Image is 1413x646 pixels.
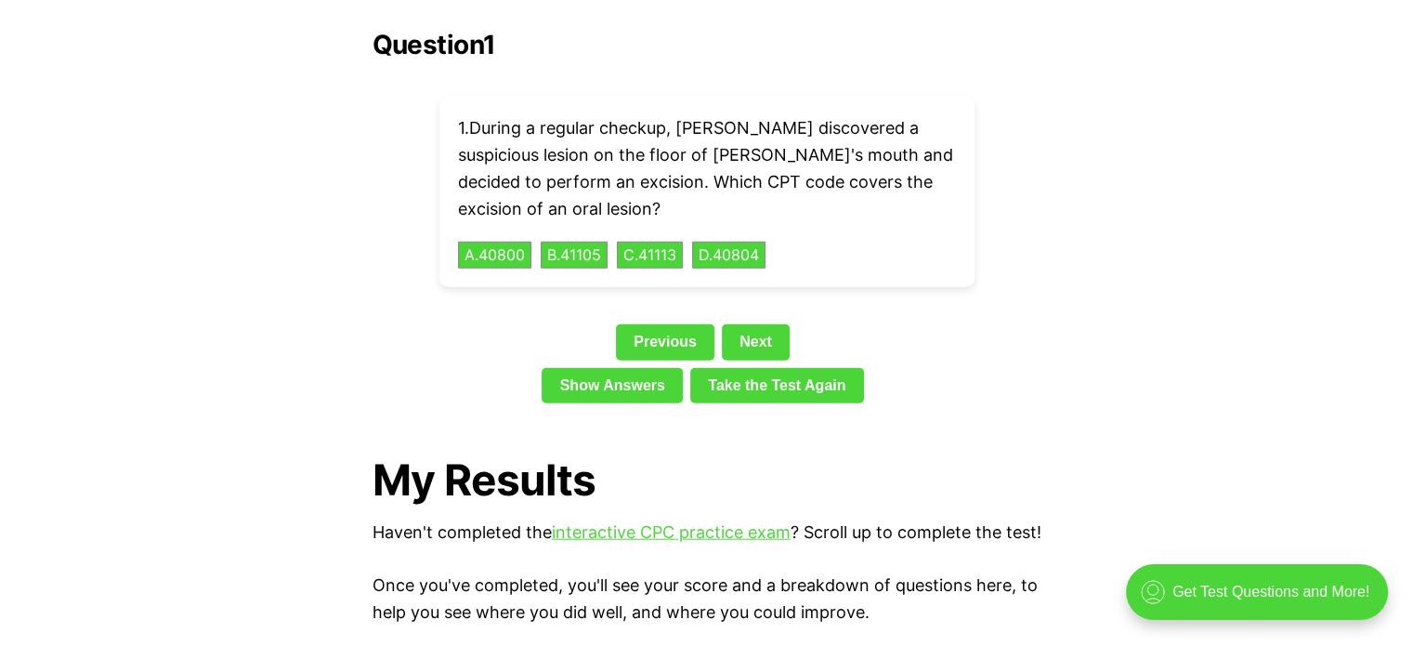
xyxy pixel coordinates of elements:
[373,520,1041,547] p: Haven't completed the ? Scroll up to complete the test!
[722,324,790,360] a: Next
[617,242,683,270] button: C.41113
[1110,555,1413,646] iframe: portal-trigger
[541,242,608,270] button: B.41105
[458,115,956,222] p: 1 . During a regular checkup, [PERSON_NAME] discovered a suspicious lesion on the floor of [PERSO...
[542,368,683,403] a: Show Answers
[373,30,1041,59] h2: Question 1
[458,242,531,270] button: A.40800
[373,573,1041,626] p: Once you've completed, you'll see your score and a breakdown of questions here, to help you see w...
[552,522,791,542] a: interactive CPC practice exam
[616,324,714,360] a: Previous
[373,455,1041,505] h1: My Results
[690,368,864,403] a: Take the Test Again
[692,242,765,270] button: D.40804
